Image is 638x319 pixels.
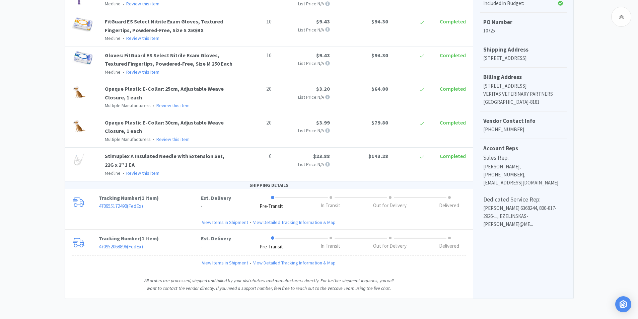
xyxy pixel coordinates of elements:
[126,35,159,41] a: Review this item
[238,85,272,93] p: 20
[201,194,231,202] p: Est. Delivery
[142,195,157,201] span: 1 Item
[277,161,330,168] p: List Price: N/A
[122,1,125,7] span: •
[483,195,563,205] h4: Dedicated Service Rep :
[313,153,330,159] span: $23.88
[316,18,330,25] span: $9.43
[373,202,407,210] div: Out for Delivery
[201,202,231,210] p: -
[260,203,283,210] div: Pre-Transit
[483,116,563,126] h5: Vendor Contact Info
[371,85,388,92] span: $64.00
[373,242,407,250] div: Out for Delivery
[277,26,330,33] p: List Price: N/A
[483,45,563,54] h5: Shipping Address
[122,35,125,41] span: •
[483,163,563,187] p: [PERSON_NAME], [PHONE_NUMBER], [EMAIL_ADDRESS][DOMAIN_NAME]
[371,52,388,59] span: $94.30
[105,18,223,33] a: FitGuard ES Select Nitrile Exam Gloves, Textured Fingertips, Powdered-Free, Size S 250/BX
[72,85,86,99] img: b62ebf979b8d40c49f7b7ec8a52062d2_724645.jpeg
[316,119,330,126] span: $3.99
[105,69,121,75] span: Medline
[99,235,201,243] p: Tracking Number ( )
[277,127,330,134] p: List Price: N/A
[321,202,340,210] div: In Transit
[144,277,394,291] i: All orders are processed, shipped and billed by your distributors and manufacturers directly. For...
[371,18,388,25] span: $94.30
[126,69,159,75] a: Review this item
[152,102,155,108] span: •
[238,118,272,127] p: 20
[253,219,336,226] a: View Detailed Tracking Information & Map
[105,85,224,101] a: Opaque Plastic E-Collar: 25cm, Adjustable Weave Closure, 1 each
[439,202,459,210] div: Delivered
[440,85,466,92] span: Completed
[483,82,563,90] p: [STREET_ADDRESS]
[277,93,330,101] p: List Price: N/A
[368,153,388,159] span: $143.28
[105,170,121,176] span: Medline
[105,119,224,135] a: Opaque Plastic E-Collar: 30cm, Adjustable Weave Closure, 1 each
[201,235,231,243] p: Est. Delivery
[248,259,253,266] span: •
[483,153,563,163] h4: Sales Rep :
[122,170,125,176] span: •
[440,52,466,59] span: Completed
[105,52,232,67] a: Gloves: FitGuard ES Select Nitrile Exam Gloves, Textured Fingertips, Powdered-Free, Size M 250 Each
[72,51,93,66] img: 4433ef5453c543e19b6fb945a4c3c1e5_684698.jpeg
[122,69,125,75] span: •
[483,18,563,27] h5: PO Number
[105,1,121,7] span: Medline
[483,73,563,82] h5: Billing Address
[201,243,231,251] p: -
[202,259,248,266] a: View Items in Shipment
[99,194,201,202] p: Tracking Number ( )
[321,242,340,250] div: In Transit
[156,102,190,108] a: Review this item
[126,1,159,7] a: Review this item
[105,35,121,41] span: Medline
[316,85,330,92] span: $3.20
[483,90,563,98] p: VERITAS VETERINARY PARTNERS
[156,136,190,142] a: Review this item
[277,60,330,67] p: List Price: N/A
[483,144,563,153] h5: Account Reps
[483,27,563,35] p: 10725
[152,136,155,142] span: •
[238,17,272,26] p: 10
[65,181,473,189] div: SHIPPING DETAILS
[253,259,336,266] a: View Detailed Tracking Information & Map
[72,17,93,32] img: 9462978f073c4a5e908a2d039d206537_650648.jpeg
[99,243,143,250] a: 470952068896(FedEx)
[202,219,248,226] a: View Items in Shipment
[72,152,86,167] img: 4885fde4b5dc47f086eab94659d3b7c5_703209.jpeg
[371,119,388,126] span: $79.80
[483,126,563,134] p: [PHONE_NUMBER]
[440,119,466,126] span: Completed
[72,118,86,133] img: 25b430edc5b8446c97bad54b4d090e36_724642.jpeg
[439,242,459,250] div: Delivered
[99,203,143,209] a: 470955172490(FedEx)
[260,243,283,251] div: Pre-Transit
[238,51,272,60] p: 10
[483,98,563,106] p: [GEOGRAPHIC_DATA]-8181
[248,219,253,226] span: •
[105,153,224,168] a: Stimuplex A Insulated Needle with Extension Set, 22G x 2" 1 EA
[105,102,151,108] span: Multiple Manufacturers
[615,296,631,312] div: Open Intercom Messenger
[316,52,330,59] span: $9.43
[105,136,151,142] span: Multiple Manufacturers
[238,152,272,161] p: 6
[440,18,466,25] span: Completed
[483,204,563,228] p: [PERSON_NAME] 6368244, 800-817-2926-..., EZELINSKAS-[PERSON_NAME]@ME...
[440,153,466,159] span: Completed
[142,235,157,242] span: 1 Item
[483,54,563,62] p: [STREET_ADDRESS]
[126,170,159,176] a: Review this item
